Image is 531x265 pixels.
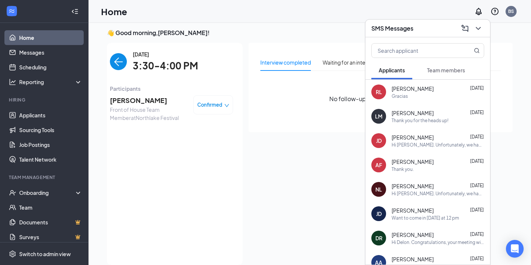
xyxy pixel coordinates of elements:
[375,234,382,242] div: DR
[376,88,382,96] div: RL
[9,97,81,103] div: Hiring
[19,108,82,123] a: Applicants
[470,207,484,213] span: [DATE]
[133,50,198,58] span: [DATE]
[107,29,513,37] h3: 👋 Good morning, [PERSON_NAME] !
[19,215,82,230] a: DocumentsCrown
[101,5,127,18] h1: Home
[110,95,187,106] span: [PERSON_NAME]
[260,58,311,66] div: Interview completed
[459,23,471,34] button: ComposeMessage
[110,85,233,93] span: Participants
[470,231,484,237] span: [DATE]
[9,174,81,180] div: Team Management
[19,78,83,86] div: Reporting
[392,166,414,172] div: Thank you.
[376,137,382,144] div: JD
[508,8,514,14] div: BS
[19,60,82,75] a: Scheduling
[375,186,382,193] div: NL
[19,189,76,196] div: Onboarding
[392,109,434,117] span: [PERSON_NAME]
[375,161,382,169] div: AF
[392,239,484,245] div: Hi Delon. Congratulations, your meeting with [DEMOGRAPHIC_DATA]-fil-A for Front of House Team Mem...
[371,24,413,32] h3: SMS Messages
[19,230,82,244] a: SurveysCrown
[329,94,432,103] span: No follow-up needed at the moment
[71,8,79,15] svg: Collapse
[474,48,480,54] svg: MagnifyingGlass
[323,58,378,66] div: Waiting for an interview
[490,7,499,16] svg: QuestionInfo
[19,45,82,60] a: Messages
[375,113,382,120] div: LM
[224,103,229,108] span: down
[392,93,408,99] div: Gracias
[470,256,484,261] span: [DATE]
[110,53,127,70] button: back-button
[392,134,434,141] span: [PERSON_NAME]
[461,24,469,33] svg: ComposeMessage
[474,24,483,33] svg: ChevronDown
[470,110,484,115] span: [DATE]
[392,85,434,92] span: [PERSON_NAME]
[392,117,448,124] div: Thank you for the heads up!
[470,85,484,91] span: [DATE]
[19,123,82,137] a: Sourcing Tools
[392,215,459,221] div: Want to come in [DATE] at 12 pm
[506,240,524,258] div: Open Intercom Messenger
[110,106,187,122] span: Front of House Team Member at Northlake Festival
[427,67,465,73] span: Team members
[19,30,82,45] a: Home
[19,250,71,258] div: Switch to admin view
[392,255,434,263] span: [PERSON_NAME]
[197,101,222,109] span: Confirmed
[392,158,434,165] span: [PERSON_NAME]
[8,7,15,15] svg: WorkstreamLogo
[9,250,16,258] svg: Settings
[392,207,434,214] span: [PERSON_NAME]
[392,182,434,190] span: [PERSON_NAME]
[376,210,382,217] div: JD
[472,23,484,34] button: ChevronDown
[392,231,434,238] span: [PERSON_NAME]
[19,200,82,215] a: Team
[133,58,198,73] span: 3:30-4:00 PM
[470,134,484,140] span: [DATE]
[470,183,484,188] span: [DATE]
[470,158,484,164] span: [DATE]
[372,44,459,58] input: Search applicant
[19,152,82,167] a: Talent Network
[474,7,483,16] svg: Notifications
[392,190,484,197] div: Hi [PERSON_NAME]. Unfortunately, we had to reschedule your meeting with [DEMOGRAPHIC_DATA]-fil-A ...
[9,189,16,196] svg: UserCheck
[9,78,16,86] svg: Analysis
[392,142,484,148] div: Hi [PERSON_NAME]. Unfortunately, we had to reschedule your meeting with [DEMOGRAPHIC_DATA]-fil-A ...
[19,137,82,152] a: Job Postings
[379,67,405,73] span: Applicants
